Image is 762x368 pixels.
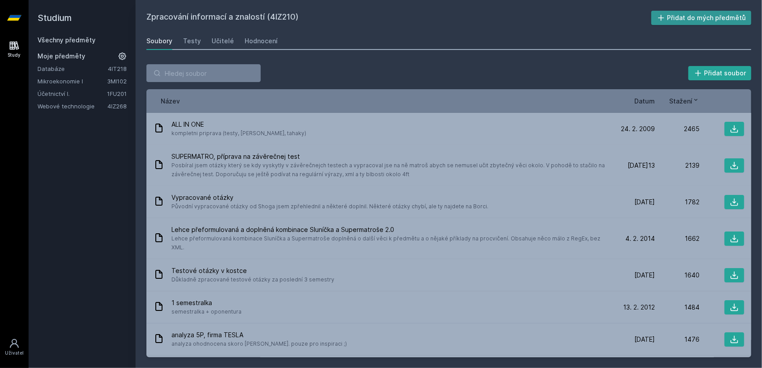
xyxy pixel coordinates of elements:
[171,120,306,129] span: ALL IN ONE
[655,303,700,312] div: 1484
[171,331,347,339] span: analyza 5P, firma TESLA
[655,198,700,207] div: 1782
[183,32,201,50] a: Testy
[171,307,242,316] span: semestralka + oponentura
[669,96,692,106] span: Stažení
[171,266,334,275] span: Testové otázky v kostce
[171,275,334,284] span: Důkladně zpracované testové otázky za poslední 3 semestry
[171,339,347,348] span: analyza ohodnocena skoro [PERSON_NAME]. pouze pro inspiraci ;)
[669,96,700,106] button: Stažení
[108,65,127,72] a: 4IT218
[171,129,306,138] span: kompletni priprava (testy, [PERSON_NAME], tahaky)
[183,37,201,45] div: Testy
[655,271,700,280] div: 1640
[634,96,655,106] button: Datum
[161,96,180,106] button: Název
[621,124,655,133] span: 24. 2. 2009
[171,193,488,202] span: Vypracované otázky
[146,32,172,50] a: Soubory
[37,52,85,61] span: Moje předměty
[171,152,607,161] span: SUPERMATRO, příprava na závěrečnej test
[2,334,27,361] a: Uživatel
[37,36,96,44] a: Všechny předměty
[37,102,108,111] a: Webové technologie
[171,161,607,179] span: Posbíral jsem otázky který se kdy vyskytly v závěrečnejch testech a vypracoval jse na ně matroš a...
[108,103,127,110] a: 4IZ268
[655,234,700,243] div: 1662
[37,89,107,98] a: Účetnictví I.
[245,32,278,50] a: Hodnocení
[623,303,655,312] span: 13. 2. 2012
[625,234,655,243] span: 4. 2. 2014
[146,11,651,25] h2: Zpracování informací a znalostí (4IZ210)
[634,198,655,207] span: [DATE]
[212,37,234,45] div: Učitelé
[212,32,234,50] a: Učitelé
[655,161,700,170] div: 2139
[146,37,172,45] div: Soubory
[37,64,108,73] a: Databáze
[688,66,752,80] button: Přidat soubor
[171,234,607,252] span: Lehce přeformulovaná kombinace Sluníčka a Supermatroše doplněná o další věci k předmětu a o nějak...
[655,335,700,344] div: 1476
[37,77,107,86] a: Mikroekonomie I
[8,52,21,58] div: Study
[107,90,127,97] a: 1FU201
[171,202,488,211] span: Původní vypracované otázky od Shoga jsem zpřehlednil a některé doplnil. Některé otázky chybí, ale...
[107,78,127,85] a: 3MI102
[2,36,27,63] a: Study
[245,37,278,45] div: Hodnocení
[171,225,607,234] span: Lehce přeformulovaná a doplněná kombinace Sluníčka a Supermatroše 2.0
[655,124,700,133] div: 2465
[5,350,24,356] div: Uživatel
[634,335,655,344] span: [DATE]
[651,11,752,25] button: Přidat do mých předmětů
[146,64,261,82] input: Hledej soubor
[634,271,655,280] span: [DATE]
[628,161,655,170] span: [DATE]13
[171,298,242,307] span: 1 semestralka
